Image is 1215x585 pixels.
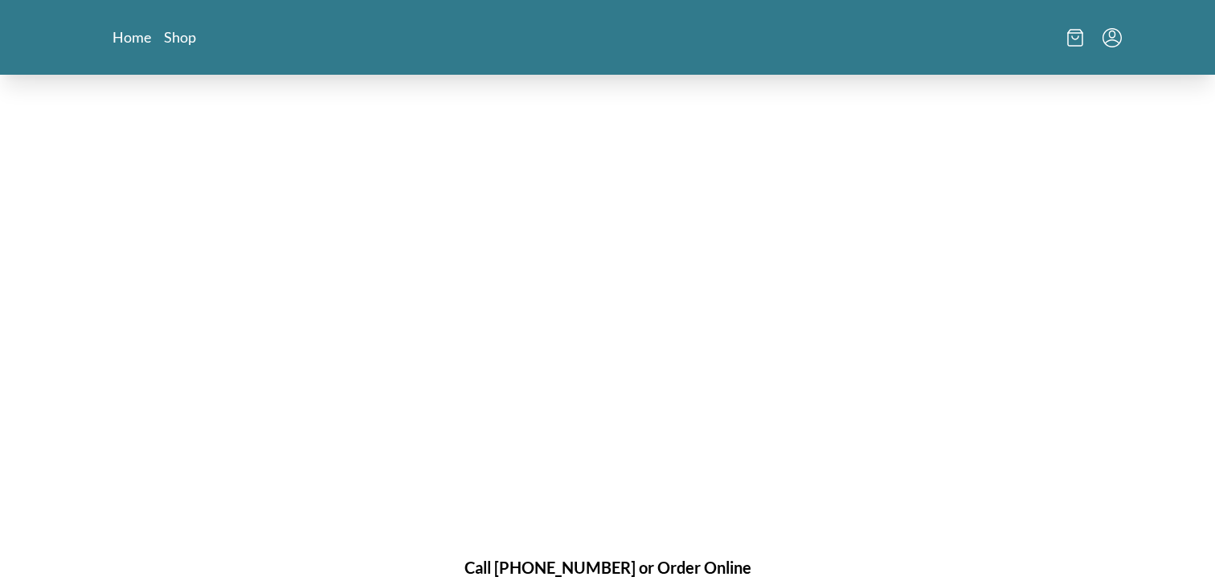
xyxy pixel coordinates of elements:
[1102,28,1122,47] button: Menu
[132,555,1083,579] h1: Call [PHONE_NUMBER] or Order Online
[559,13,656,57] img: logo
[112,27,151,47] a: Home
[559,13,656,62] a: Logo
[164,27,196,47] a: Shop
